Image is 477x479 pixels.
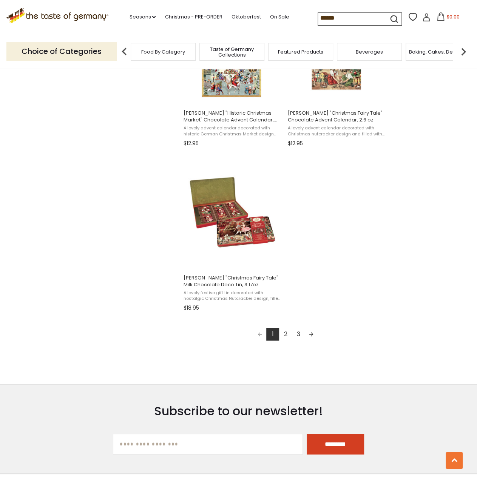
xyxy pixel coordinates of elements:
[356,49,383,55] a: Beverages
[287,125,385,137] span: A lovely advent calendar decorated with Christmas nutcracker design and filled with 24 delicious ...
[182,156,282,314] a: Heidel
[266,328,279,341] a: 1
[165,13,222,21] a: Christmas - PRE-ORDER
[456,44,471,59] img: next arrow
[129,13,156,21] a: Seasons
[409,49,468,55] a: Baking, Cakes, Desserts
[184,328,388,343] div: Pagination
[279,328,292,341] a: 2
[278,49,323,55] a: Featured Products
[446,14,459,20] span: $0.00
[184,140,199,147] span: $12.95
[305,328,318,341] a: Next page
[184,304,199,312] span: $18.95
[202,46,262,58] a: Taste of Germany Collections
[270,13,289,21] a: On Sale
[231,13,261,21] a: Oktoberfest
[287,140,303,147] span: $12.95
[184,125,281,137] span: A lovely advent calendar decorated with historic German Christmas Market design and filled with 2...
[184,275,281,288] span: [PERSON_NAME] "Christmas Fairy Tale" Milk Chocolate Deco Tin, 3.17oz
[117,44,132,59] img: previous arrow
[287,110,385,123] span: [PERSON_NAME] "Christmas Fairy Tale" Chocolate Advent Calendar, 2.6 oz
[184,290,281,302] span: A lovely festive gift tin decorated with nostalgic Christmas Nutcracker design, filled with delic...
[432,12,464,24] button: $0.00
[182,162,282,262] img: Heidel Christmas Fairy tale Milk Chocolate Deco Tin
[141,49,185,55] a: Food By Category
[6,42,117,61] p: Choice of Categories
[292,328,305,341] a: 3
[113,404,364,419] h3: Subscribe to our newsletter!
[184,110,281,123] span: [PERSON_NAME] "Historic Christmas Market" Chocolate Advent Calendar, 2.6 oz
